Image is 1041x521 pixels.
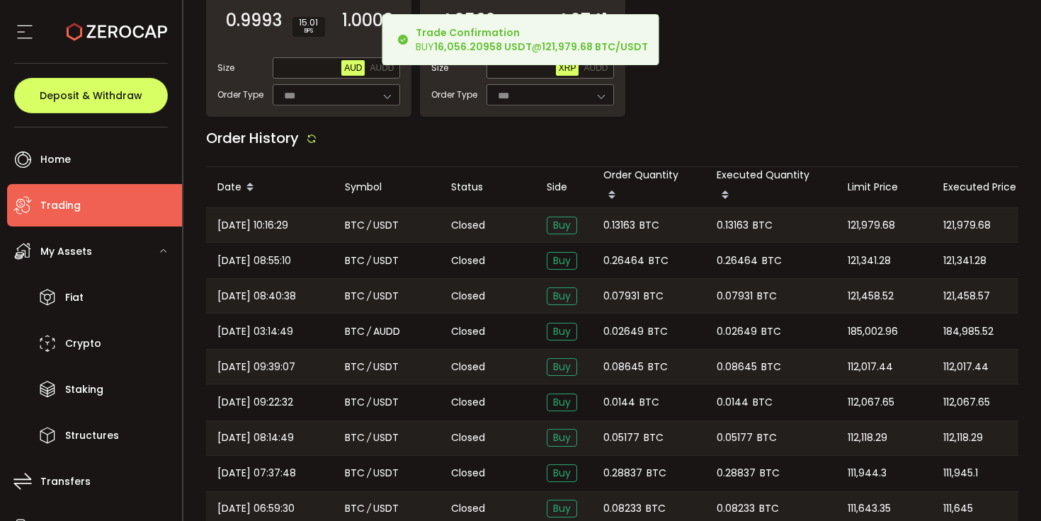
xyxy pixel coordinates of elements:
span: USDT [373,430,399,446]
span: 185,002.96 [848,324,898,340]
span: Deposit & Withdraw [40,91,142,101]
span: 0.28837 [603,465,642,481]
button: XRP [556,60,579,76]
span: [DATE] 08:14:49 [217,430,294,446]
span: 0.05177 [603,430,639,446]
iframe: Chat Widget [872,368,1041,521]
span: [DATE] 10:16:29 [217,217,288,234]
span: 0.07931 [717,288,753,304]
span: 0.13163 [603,217,635,234]
span: BTC [753,394,773,411]
span: BTC [753,217,773,234]
span: BTC [761,324,781,340]
span: 112,017.44 [943,359,989,375]
span: Closed [451,466,485,481]
button: Deposit & Withdraw [14,78,168,113]
span: 112,118.29 [848,430,887,446]
span: 0.08233 [603,500,642,517]
span: 121,341.28 [943,253,986,269]
span: BTC [345,288,365,304]
span: Trading [40,195,81,216]
span: Buy [547,500,577,517]
span: BTC [345,359,365,375]
span: Staking [65,379,103,400]
span: Buy [547,464,577,482]
span: BTC [644,430,664,446]
span: 0.02649 [717,324,757,340]
span: USDT [373,359,399,375]
span: USDT [373,288,399,304]
span: AUDD [373,324,400,340]
span: BTC [644,288,664,304]
span: Buy [547,394,577,411]
em: / [367,430,371,446]
div: Limit Price [836,179,932,195]
span: 0.26464 [603,253,644,269]
span: 112,067.65 [848,394,894,411]
div: BUY @ [416,25,648,54]
span: Transfers [40,471,91,492]
div: Symbol [334,179,440,195]
span: [DATE] 07:37:48 [217,465,296,481]
span: My Assets [40,241,92,262]
span: 121,979.68 [943,217,991,234]
span: BTC [760,465,780,481]
span: XRP [559,63,576,73]
div: Order Quantity [592,167,705,207]
span: BTC [345,394,365,411]
span: BTC [761,359,781,375]
span: BTC [639,217,659,234]
span: USDT [373,217,399,234]
span: Buy [547,217,577,234]
span: AUD [344,63,362,73]
span: Order History [206,128,299,148]
span: BTC [649,253,669,269]
span: 0.02649 [603,324,644,340]
em: / [367,324,371,340]
span: BTC [648,359,668,375]
span: BTC [639,394,659,411]
span: 0.05177 [717,430,753,446]
span: BTC [646,500,666,517]
span: BTC [345,430,365,446]
span: [DATE] 03:14:49 [217,324,293,340]
span: Closed [451,218,485,233]
span: Buy [547,429,577,447]
span: Home [40,149,71,170]
b: 16,056.20958 USDT [434,40,532,54]
span: [DATE] 06:59:30 [217,500,295,517]
span: Crypto [65,333,101,354]
span: BTC [759,500,779,517]
div: Status [440,179,535,195]
i: BPS [298,27,319,35]
span: BTC [757,288,777,304]
div: Executed Price [932,179,1028,195]
span: 0.9993 [226,13,282,28]
span: 0.0144 [603,394,635,411]
span: Fiat [65,287,84,308]
span: Closed [451,253,485,268]
span: AUDD [370,63,394,73]
span: Structures [65,425,119,446]
span: 0.13163 [717,217,749,234]
em: / [367,217,371,234]
em: / [367,288,371,304]
span: Size [217,62,234,74]
span: 15.01 [298,18,319,27]
span: Closed [451,360,485,374]
span: 111,643.35 [848,500,891,517]
button: AUDD [367,60,397,76]
span: 0.08645 [603,359,644,375]
span: [DATE] 08:55:10 [217,253,291,269]
div: Executed Quantity [705,167,836,207]
span: AUDD [584,63,608,73]
em: / [367,465,371,481]
span: Size [431,62,448,74]
span: 4.2562 [440,13,496,28]
span: [DATE] 09:39:07 [217,359,295,375]
span: Closed [451,289,485,304]
span: BTC [345,324,365,340]
span: 121,458.52 [848,288,894,304]
span: [DATE] 08:40:38 [217,288,296,304]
